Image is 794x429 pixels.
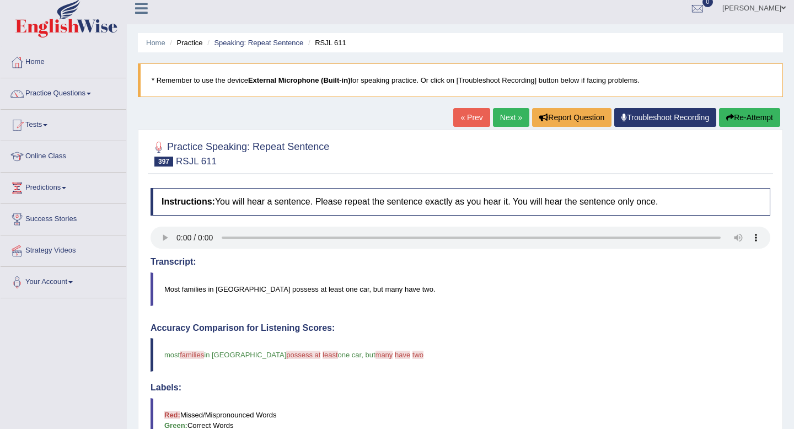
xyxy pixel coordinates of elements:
a: « Prev [453,108,490,127]
a: Troubleshoot Recording [614,108,716,127]
span: two [412,351,423,359]
b: Red: [164,411,180,419]
span: many [375,351,393,359]
a: Home [146,39,165,47]
a: Next » [493,108,529,127]
h4: You will hear a sentence. Please repeat the sentence exactly as you hear it. You will hear the se... [151,188,770,216]
button: Re-Attempt [719,108,780,127]
button: Report Question [532,108,611,127]
h4: Accuracy Comparison for Listening Scores: [151,323,770,333]
b: Instructions: [162,197,215,206]
a: Tests [1,110,126,137]
span: families [180,351,204,359]
span: most [164,351,180,359]
li: Practice [167,37,202,48]
span: have [395,351,410,359]
span: , [361,351,363,359]
li: RSJL 611 [305,37,346,48]
h4: Labels: [151,383,770,393]
a: Practice Questions [1,78,126,106]
small: RSJL 611 [176,156,217,167]
a: Home [1,47,126,74]
b: External Microphone (Built-in) [248,76,351,84]
a: Online Class [1,141,126,169]
span: one car [338,351,362,359]
a: Predictions [1,173,126,200]
a: Speaking: Repeat Sentence [214,39,303,47]
a: Success Stories [1,204,126,232]
a: Your Account [1,267,126,294]
span: but [365,351,375,359]
span: 397 [154,157,173,167]
blockquote: Most families in [GEOGRAPHIC_DATA] possess at least one car, but many have two. [151,272,770,306]
span: least [323,351,337,359]
blockquote: * Remember to use the device for speaking practice. Or click on [Troubleshoot Recording] button b... [138,63,783,97]
h4: Transcript: [151,257,770,267]
a: Strategy Videos [1,235,126,263]
span: possess at [286,351,320,359]
span: in [GEOGRAPHIC_DATA] [204,351,286,359]
h2: Practice Speaking: Repeat Sentence [151,139,329,167]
